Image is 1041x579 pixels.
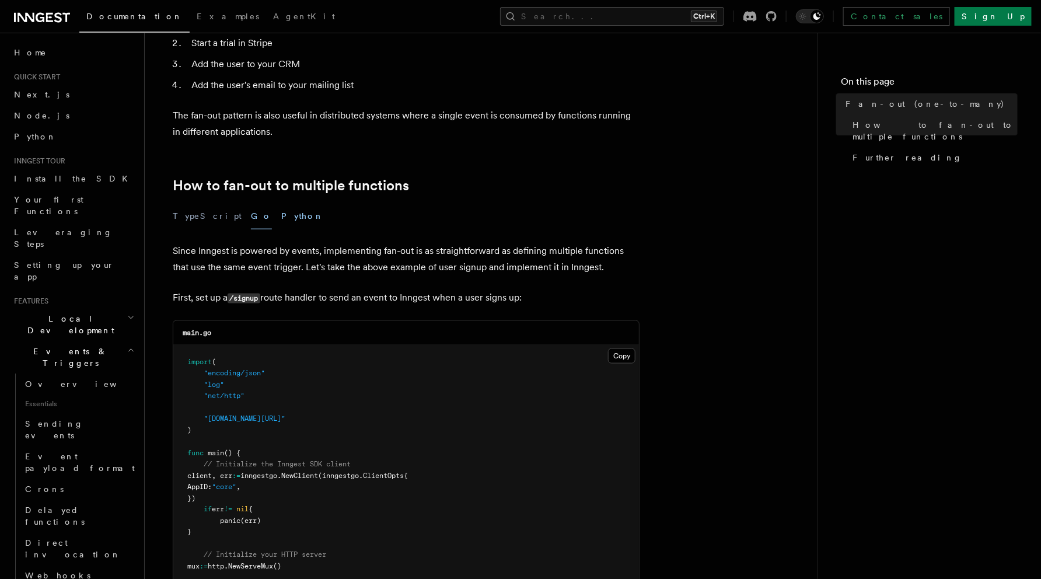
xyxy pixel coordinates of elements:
a: Install the SDK [9,168,137,189]
span: := [200,563,208,571]
span: Event payload format [25,452,135,473]
a: Home [9,42,137,63]
a: Sending events [20,413,137,446]
h4: On this page [841,75,1018,93]
span: Events & Triggers [9,346,127,369]
span: () { [224,449,240,457]
a: Documentation [79,4,190,33]
span: func [187,449,204,457]
span: Your first Functions [14,195,83,216]
span: ) [187,426,191,434]
a: Examples [190,4,266,32]
span: Python [14,132,57,141]
a: Fan-out (one-to-many) [841,93,1018,114]
span: }) [187,494,195,503]
span: Features [9,297,48,306]
span: Setting up your app [14,260,114,281]
span: != [224,505,232,514]
a: Next.js [9,84,137,105]
span: import [187,358,212,366]
a: Sign Up [955,7,1032,26]
a: Further reading [848,147,1018,168]
span: err [212,505,224,514]
code: /signup [228,294,260,304]
span: "encoding/json" [204,369,265,377]
span: client, err [187,472,232,480]
span: Home [14,47,47,58]
span: () [273,563,281,571]
span: Overview [25,379,145,389]
p: Since Inngest is powered by events, implementing fan-out is as straightforward as defining multip... [173,243,640,275]
span: // Initialize the Inngest SDK client [204,460,351,468]
span: } [187,528,191,536]
span: http. [208,563,228,571]
button: Search...Ctrl+K [500,7,724,26]
button: Go [251,203,272,229]
span: Documentation [86,12,183,21]
span: nil [236,505,249,514]
span: Delayed functions [25,505,85,526]
span: Quick start [9,72,60,82]
span: panic [220,517,240,525]
li: Add the user to your CRM [188,56,640,72]
span: Install the SDK [14,174,135,183]
p: First, set up a route handler to send an event to Inngest when a user signs up: [173,289,640,306]
span: Local Development [9,313,127,336]
a: Event payload format [20,446,137,479]
a: Contact sales [843,7,950,26]
span: "log" [204,381,224,389]
span: AgentKit [273,12,335,21]
span: main [208,449,224,457]
a: Leveraging Steps [9,222,137,254]
span: Inngest tour [9,156,65,166]
span: (inngestgo.ClientOpts{ [318,472,408,480]
span: mux [187,563,200,571]
span: AppID: [187,483,212,491]
span: := [232,472,240,480]
span: , [236,483,240,491]
span: inngestgo. [240,472,281,480]
span: Direct invocation [25,538,121,559]
span: Next.js [14,90,69,99]
a: Delayed functions [20,500,137,532]
span: (err) [240,517,261,525]
span: "core" [212,483,236,491]
button: TypeScript [173,203,242,229]
code: main.go [183,329,211,337]
span: { [249,505,253,514]
span: // Initialize your HTTP server [204,551,326,559]
a: Crons [20,479,137,500]
span: Essentials [20,395,137,413]
span: "[DOMAIN_NAME][URL]" [204,414,285,423]
span: Fan-out (one-to-many) [846,98,1005,110]
span: Crons [25,484,64,494]
span: if [204,505,212,514]
li: Add the user's email to your mailing list [188,77,640,93]
button: Python [281,203,324,229]
a: Overview [20,374,137,395]
span: Examples [197,12,259,21]
p: The fan-out pattern is also useful in distributed systems where a single event is consumed by fun... [173,107,640,140]
span: NewClient [281,472,318,480]
a: How to fan-out to multiple functions [848,114,1018,147]
button: Local Development [9,308,137,341]
span: Sending events [25,419,83,440]
span: NewServeMux [228,563,273,571]
button: Toggle dark mode [796,9,824,23]
span: Node.js [14,111,69,120]
a: Your first Functions [9,189,137,222]
span: "net/http" [204,392,244,400]
a: How to fan-out to multiple functions [173,177,409,194]
a: Direct invocation [20,532,137,565]
span: ( [212,358,216,366]
button: Copy [608,348,635,364]
button: Events & Triggers [9,341,137,374]
a: AgentKit [266,4,342,32]
span: How to fan-out to multiple functions [853,119,1018,142]
li: Start a trial in Stripe [188,35,640,51]
kbd: Ctrl+K [691,11,717,22]
a: Setting up your app [9,254,137,287]
a: Python [9,126,137,147]
span: Leveraging Steps [14,228,113,249]
span: Further reading [853,152,962,163]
